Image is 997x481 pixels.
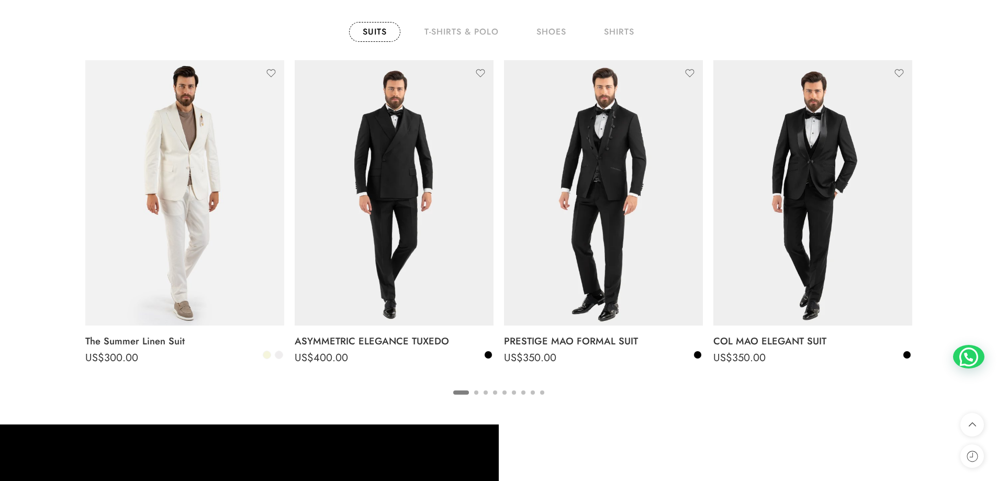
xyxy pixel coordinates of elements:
[484,350,493,360] a: Black
[85,331,284,352] a: The Summer Linen Suit
[295,350,313,365] span: US$
[349,22,400,42] a: Suits
[504,350,523,365] span: US$
[411,22,512,42] a: T-Shirts & Polo
[504,350,556,365] bdi: 350.00
[85,350,138,365] bdi: 300.00
[523,22,580,42] a: shoes
[504,331,703,352] a: PRESTIGE MAO FORMAL SUIT
[902,350,912,360] a: Black
[693,350,702,360] a: Black
[274,350,284,360] a: Off-White
[713,350,732,365] span: US$
[295,350,348,365] bdi: 400.00
[85,350,104,365] span: US$
[590,22,648,42] a: shirts
[713,350,766,365] bdi: 350.00
[713,331,912,352] a: COL MAO ELEGANT SUIT
[262,350,272,360] a: Beige
[295,331,494,352] a: ASYMMETRIC ELEGANCE TUXEDO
